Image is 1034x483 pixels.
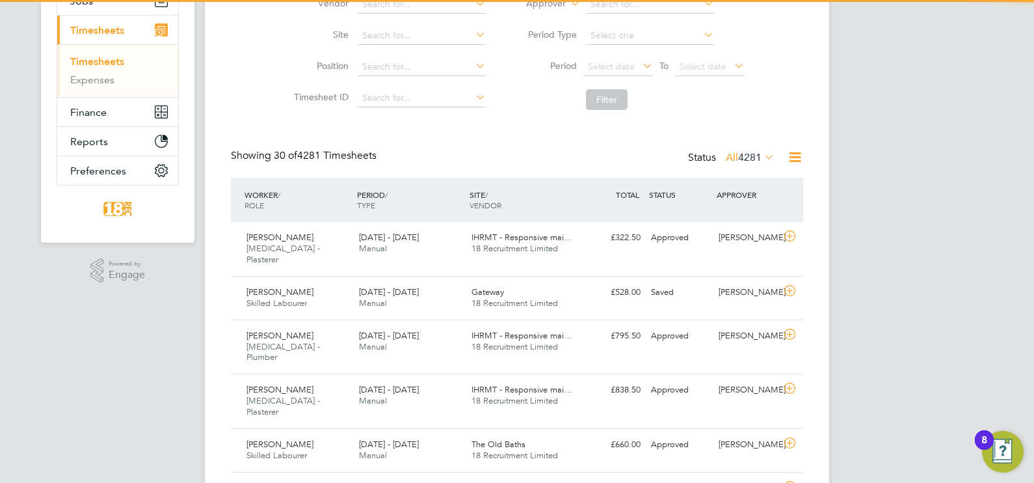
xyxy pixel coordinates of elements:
span: 18 Recruitment Limited [471,243,558,254]
div: Showing [231,149,379,163]
span: Manual [359,341,387,352]
span: / [385,189,388,200]
span: 30 of [274,149,297,162]
div: [PERSON_NAME] [713,379,781,401]
span: VENDOR [470,200,501,210]
input: Search for... [358,27,486,45]
span: Preferences [70,165,126,177]
span: [PERSON_NAME] [246,439,313,450]
input: Select one [586,27,714,45]
span: Reports [70,135,108,148]
button: Filter [586,89,628,110]
a: Go to home page [57,199,179,219]
span: Skilled Labourer [246,297,307,309]
span: Skilled Labourer [246,450,307,461]
button: Open Resource Center, 8 new notifications [982,431,1024,473]
div: £660.00 [578,434,646,456]
span: / [485,189,488,200]
span: [PERSON_NAME] [246,232,313,243]
span: 4281 Timesheets [274,149,377,162]
div: [PERSON_NAME] [713,227,781,249]
span: [DATE] - [DATE] [359,232,419,243]
span: 4281 [738,151,762,164]
input: Search for... [358,89,486,107]
span: [PERSON_NAME] [246,330,313,341]
div: £322.50 [578,227,646,249]
span: [MEDICAL_DATA] - Plasterer [246,395,320,417]
span: TOTAL [616,189,639,200]
div: £795.50 [578,325,646,347]
label: Site [290,29,349,40]
span: Select date [680,61,726,72]
span: Powered by [109,258,145,269]
a: Expenses [70,74,114,86]
span: Manual [359,243,387,254]
button: Reports [57,127,178,156]
button: Preferences [57,156,178,185]
input: Search for... [358,58,486,76]
a: Powered byEngage [90,258,146,283]
span: 18 Recruitment Limited [471,297,558,309]
span: ROLE [245,200,264,210]
button: Timesheets [57,16,178,44]
span: Engage [109,269,145,281]
div: £528.00 [578,282,646,303]
div: APPROVER [713,183,781,206]
div: STATUS [646,183,713,206]
button: Finance [57,98,178,126]
img: 18rec-logo-retina.png [100,199,135,219]
div: £838.50 [578,379,646,401]
span: 18 Recruitment Limited [471,395,558,406]
label: Timesheet ID [290,91,349,103]
span: [MEDICAL_DATA] - Plumber [246,341,320,363]
span: TYPE [357,200,375,210]
div: Saved [646,282,713,303]
span: To [656,57,672,74]
span: [DATE] - [DATE] [359,439,419,450]
div: 8 [981,440,987,457]
label: Period [518,60,577,72]
span: Manual [359,450,387,461]
span: IHRMT - Responsive mai… [471,384,572,395]
div: [PERSON_NAME] [713,434,781,456]
span: 18 Recruitment Limited [471,450,558,461]
div: WORKER [241,183,354,217]
span: Manual [359,395,387,406]
label: Position [290,60,349,72]
div: [PERSON_NAME] [713,282,781,303]
div: PERIOD [354,183,466,217]
div: Approved [646,325,713,347]
span: IHRMT - Responsive mai… [471,232,572,243]
label: Period Type [518,29,577,40]
span: IHRMT - Responsive mai… [471,330,572,341]
div: Approved [646,227,713,249]
span: [DATE] - [DATE] [359,330,419,341]
span: Finance [70,106,107,118]
span: Select date [588,61,635,72]
span: Gateway [471,286,504,297]
div: Approved [646,379,713,401]
span: [DATE] - [DATE] [359,286,419,297]
span: [PERSON_NAME] [246,286,313,297]
span: [PERSON_NAME] [246,384,313,395]
span: Manual [359,297,387,309]
span: The Old Baths [471,439,525,450]
span: 18 Recruitment Limited [471,341,558,352]
div: Status [688,149,777,167]
span: / [278,189,280,200]
div: Approved [646,434,713,456]
div: SITE [466,183,579,217]
label: All [726,151,775,164]
a: Timesheets [70,55,124,68]
div: Timesheets [57,44,178,97]
div: [PERSON_NAME] [713,325,781,347]
span: [DATE] - [DATE] [359,384,419,395]
span: Timesheets [70,24,124,36]
span: [MEDICAL_DATA] - Plasterer [246,243,320,265]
